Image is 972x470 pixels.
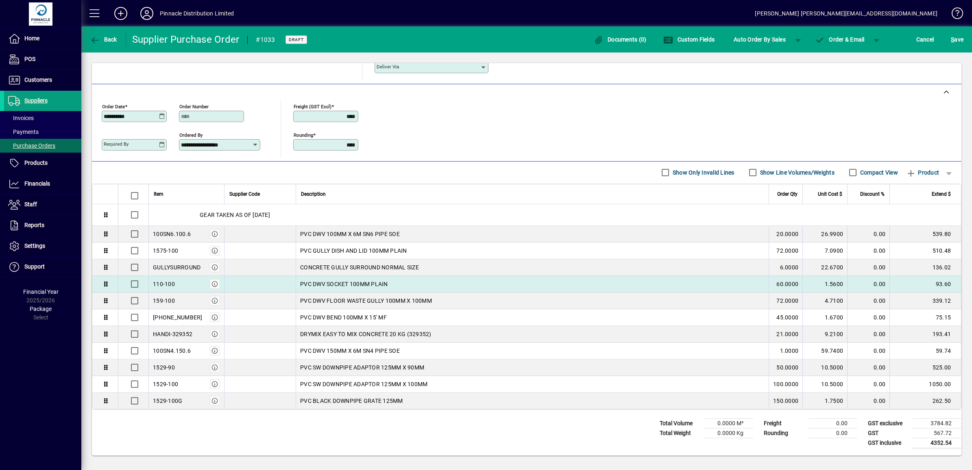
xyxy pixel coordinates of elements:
td: 0.00 [847,259,889,276]
div: 1529-90 [153,363,175,372]
td: 0.00 [847,376,889,393]
span: ave [951,33,963,46]
td: GST exclusive [864,418,913,428]
a: Support [4,257,81,277]
div: #1033 [256,33,275,46]
td: 50.0000 [769,359,802,376]
span: CONCRETE GULLY SURROUND NORMAL SIZE [300,263,419,271]
span: PVC SW DOWNPIPE ADAPTOR 125MM X 90MM [300,363,424,372]
td: 525.00 [889,359,961,376]
span: Staff [24,201,37,208]
td: 1.7500 [802,393,847,409]
td: 4352.54 [913,438,961,448]
label: Show Line Volumes/Weights [758,168,835,177]
span: Auto Order By Sales [734,33,786,46]
span: Home [24,35,39,42]
span: PVC SW DOWNPIPE ADAPTOR 125MM X 100MM [300,380,427,388]
span: PVC BLACK DOWNPIPE GRATE 125MM [300,397,403,405]
td: 0.00 [847,326,889,343]
a: Products [4,153,81,173]
td: 45.0000 [769,309,802,326]
td: 1.0000 [769,343,802,359]
td: GST [864,428,913,438]
td: 1050.00 [889,376,961,393]
a: Invoices [4,111,81,125]
div: 110-100 [153,280,175,288]
span: Suppliers [24,97,48,104]
td: 7.0900 [802,243,847,259]
span: Payments [8,129,39,135]
td: 339.12 [889,293,961,309]
span: Order & Email [815,36,865,43]
button: Add [108,6,134,21]
td: 10.5000 [802,376,847,393]
a: Purchase Orders [4,139,81,153]
div: 159-100 [153,297,175,305]
mat-label: Required by [104,141,129,147]
a: Home [4,28,81,49]
button: Profile [134,6,160,21]
td: GST inclusive [864,438,913,448]
td: 193.41 [889,326,961,343]
span: Purchase Orders [8,142,55,149]
td: Rounding [760,428,809,438]
a: Reports [4,215,81,236]
span: Extend $ [932,190,951,199]
div: Supplier Purchase Order [132,33,240,46]
div: 1529-100G [153,397,182,405]
span: Unit Cost $ [818,190,842,199]
mat-label: Order date [102,103,125,109]
span: Support [24,263,45,270]
td: 136.02 [889,259,961,276]
td: 75.15 [889,309,961,326]
td: 59.74 [889,343,961,359]
span: Reports [24,222,44,228]
td: 72.0000 [769,243,802,259]
div: 100SN6.100.6 [153,230,191,238]
span: Financials [24,180,50,187]
td: 21.0000 [769,326,802,343]
div: [PERSON_NAME] [PERSON_NAME][EMAIL_ADDRESS][DOMAIN_NAME] [755,7,937,20]
span: Draft [289,37,304,42]
a: Customers [4,70,81,90]
div: [PHONE_NUMBER] [153,313,203,321]
button: Custom Fields [661,32,717,47]
td: 0.00 [847,293,889,309]
td: 510.48 [889,243,961,259]
td: Freight [760,418,809,428]
span: S [951,36,954,43]
div: GEAR TAKEN AS OF [DATE] [149,204,961,225]
td: 262.50 [889,393,961,409]
span: Item [154,190,163,199]
span: Settings [24,243,45,249]
span: PVC DWV SOCKET 100MM PLAIN [300,280,388,288]
span: Cancel [916,33,934,46]
td: 3784.82 [913,418,961,428]
mat-label: Deliver via [377,64,399,70]
td: 539.80 [889,226,961,243]
span: Invoices [8,115,34,121]
div: 1529-100 [153,380,178,388]
span: Order Qty [777,190,798,199]
td: 0.00 [847,226,889,243]
app-page-header-button: Back [81,32,126,47]
td: 22.6700 [802,259,847,276]
span: Documents (0) [594,36,647,43]
span: Product [906,166,939,179]
td: 567.72 [913,428,961,438]
td: 0.0000 Kg [704,428,753,438]
span: Customers [24,77,52,83]
span: Description [301,190,326,199]
div: HANDI-329352 [153,330,192,338]
td: 60.0000 [769,276,802,293]
td: 26.9900 [802,226,847,243]
span: Package [30,306,52,312]
span: PVC DWV 100MM X 6M SN6 PIPE SOE [300,230,400,238]
button: Order & Email [811,32,869,47]
td: 1.6700 [802,309,847,326]
td: 1.5600 [802,276,847,293]
div: 100SN4.150.6 [153,347,191,355]
span: Supplier Code [229,190,260,199]
span: Discount % [860,190,885,199]
span: Products [24,160,48,166]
